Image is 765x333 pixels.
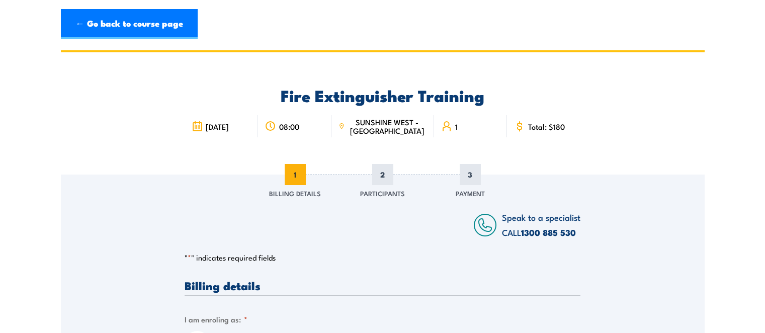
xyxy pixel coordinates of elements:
p: " " indicates required fields [185,253,580,263]
span: Billing Details [269,188,321,198]
span: Speak to a specialist CALL [502,211,580,238]
span: 1 [455,122,458,131]
span: 3 [460,164,481,185]
span: Participants [360,188,405,198]
span: 1 [285,164,306,185]
span: 2 [372,164,393,185]
span: 08:00 [279,122,299,131]
legend: I am enroling as: [185,313,247,325]
h3: Billing details [185,280,580,291]
span: Total: $180 [528,122,565,131]
a: ← Go back to course page [61,9,198,39]
h2: Fire Extinguisher Training [185,88,580,102]
span: [DATE] [206,122,229,131]
span: Payment [456,188,485,198]
a: 1300 885 530 [521,226,576,239]
span: SUNSHINE WEST - [GEOGRAPHIC_DATA] [348,118,427,135]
